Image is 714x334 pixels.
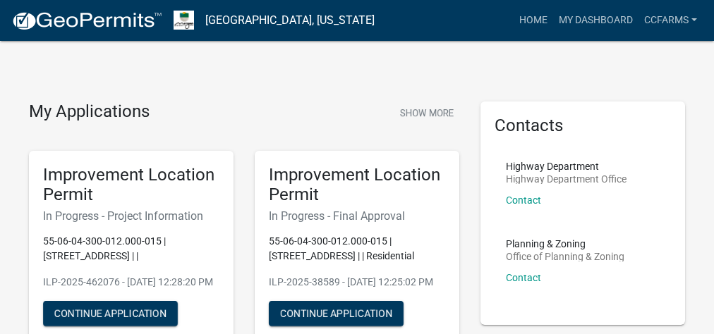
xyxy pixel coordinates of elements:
button: Show More [394,101,459,125]
p: Highway Department Office [506,174,627,184]
a: ccfarms [639,7,703,34]
a: Home [514,7,553,34]
img: Morgan County, Indiana [174,11,194,30]
a: [GEOGRAPHIC_DATA], [US_STATE] [205,8,375,32]
h6: In Progress - Final Approval [269,209,445,223]
h5: Contacts [495,116,671,136]
a: Contact [506,194,541,206]
p: 55-06-04-300-012.000-015 | [STREET_ADDRESS] | | [43,234,219,264]
p: Planning & Zoning [506,239,624,249]
p: Highway Department [506,161,627,171]
a: My Dashboard [553,7,639,34]
h5: Improvement Location Permit [43,165,219,206]
button: Continue Application [269,301,404,326]
a: Contact [506,272,541,283]
p: 55-06-04-300-012.000-015 | [STREET_ADDRESS] | | Residential [269,234,445,264]
h6: In Progress - Project Information [43,209,219,223]
p: ILP-2025-38589 - [DATE] 12:25:02 PM [269,275,445,290]
p: ILP-2025-462076 - [DATE] 12:28:20 PM [43,275,219,290]
p: Office of Planning & Zoning [506,252,624,261]
h5: Improvement Location Permit [269,165,445,206]
button: Continue Application [43,301,178,326]
h4: My Applications [29,101,150,123]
